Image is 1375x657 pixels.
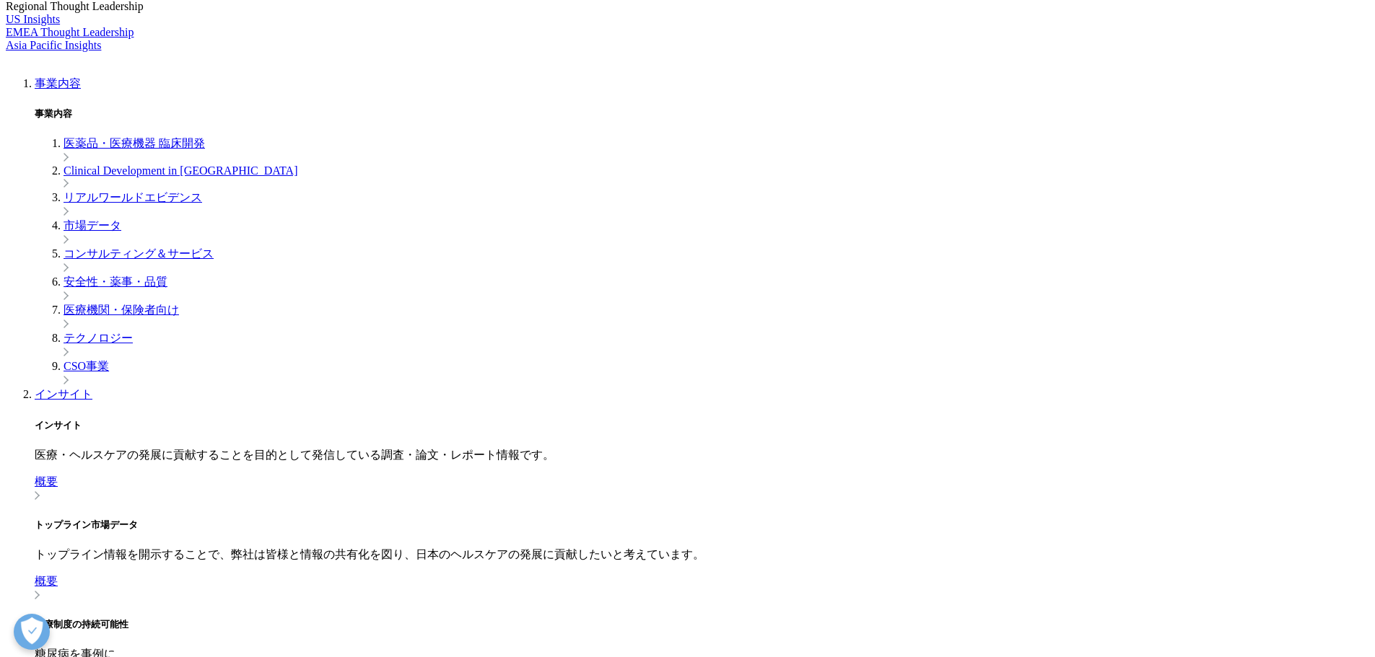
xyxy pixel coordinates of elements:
[64,164,297,177] a: Clinical Development in [GEOGRAPHIC_DATA]
[35,519,1369,532] h5: トップライン市場データ
[64,304,179,316] a: 医療機関・保険者向け
[14,614,50,650] button: 優先設定センターを開く
[64,360,109,372] a: CSO事業
[64,275,167,288] a: 安全性・薬事・品質
[6,13,60,25] a: US Insights
[64,247,214,260] a: コンサルティング＆サービス
[35,618,1369,631] h5: 医療制度の持続可能性
[64,137,205,149] a: 医薬品・医療機器 臨床開発
[35,448,1369,463] p: 医療・ヘルスケアの発展に貢献することを目的として発信している調査・論文・レポート情報です。
[35,475,1369,503] a: 概要
[6,26,134,38] a: EMEA Thought Leadership
[64,332,133,344] a: テクノロジー
[64,219,121,232] a: 市場データ
[35,575,1369,602] a: 概要
[35,77,81,89] a: 事業内容
[35,388,92,400] a: インサイト
[6,39,101,51] a: Asia Pacific Insights
[64,191,202,203] a: リアルワールドエビデンス
[35,107,1369,120] h5: 事業内容
[35,547,1369,563] p: トップライン情報を開示することで、弊社は皆様と情報の共有化を図り、日本のヘルスケアの発展に貢献したいと考えています。
[35,419,1369,432] h5: インサイト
